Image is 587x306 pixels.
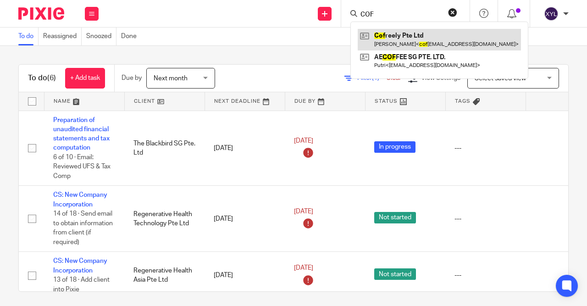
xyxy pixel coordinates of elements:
a: Snoozed [86,28,116,45]
span: 13 of 18 · Add client into Pixie [53,277,110,293]
td: [DATE] [205,252,285,299]
td: [DATE] [205,186,285,252]
span: Tags [455,99,471,104]
div: --- [454,214,516,223]
div: --- [454,271,516,280]
a: Preparation of unaudited financial statements and tax computation [53,117,110,151]
h1: To do [28,73,56,83]
img: svg%3E [544,6,559,21]
a: CS: New Company Incorporation [53,192,107,207]
div: --- [454,144,516,153]
a: CS: New Company Incorporation [53,258,107,273]
span: [DATE] [294,208,313,215]
td: The Blackbird SG Pte. Ltd [124,111,205,186]
span: In progress [374,141,415,153]
span: 6 of 10 · Email: Reviewed UFS & Tax Comp [53,154,111,179]
span: [DATE] [294,138,313,144]
span: Not started [374,212,416,223]
a: + Add task [65,68,105,89]
a: To do [18,28,39,45]
td: [DATE] [205,111,285,186]
img: Pixie [18,7,64,20]
span: (6) [47,74,56,82]
button: Clear [448,8,457,17]
span: Next month [154,75,188,82]
span: Not started [374,268,416,280]
a: Done [121,28,141,45]
p: Due by [122,73,142,83]
td: Regenerative Health Technology Pte Ltd [124,186,205,252]
span: 14 of 18 · Send email to obtain information from client (if required) [53,211,113,245]
input: Search [360,11,442,19]
a: Reassigned [43,28,82,45]
span: Select saved view [475,75,526,82]
span: [DATE] [294,265,313,271]
td: Regenerative Health Asia Pte Ltd [124,252,205,299]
